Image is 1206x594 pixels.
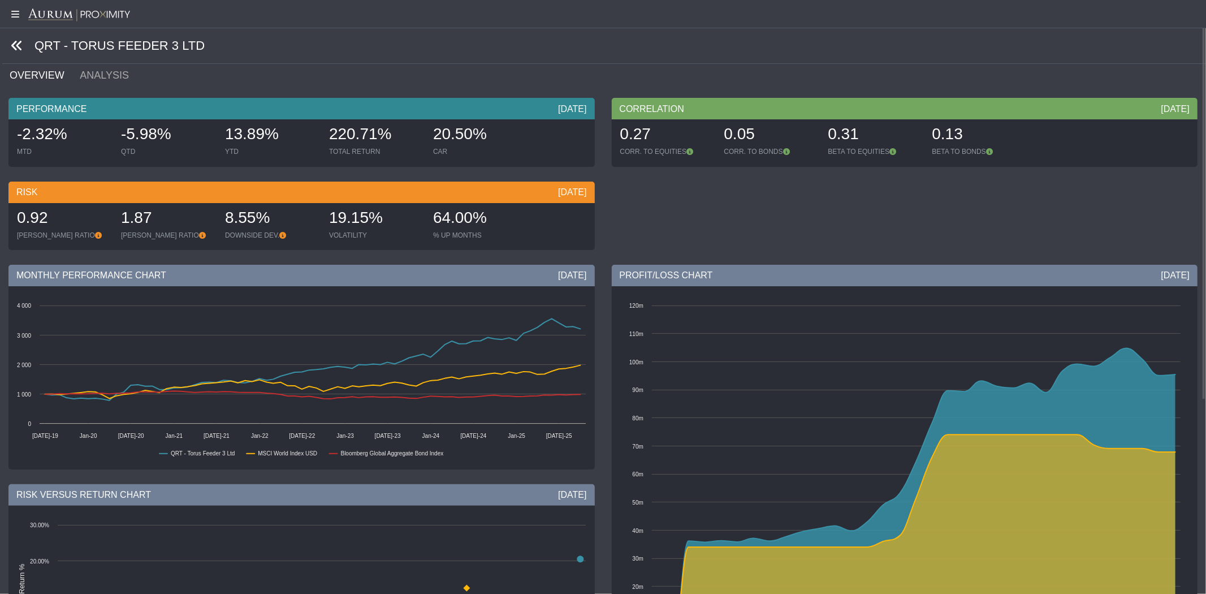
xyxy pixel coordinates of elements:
a: ANALYSIS [79,64,143,87]
div: RISK VERSUS RETURN CHART [8,484,595,506]
div: RISK [8,182,595,203]
div: [DATE] [1161,269,1190,282]
div: PERFORMANCE [8,98,595,119]
text: Bloomberg Global Aggregate Bond Index [341,450,444,457]
text: [DATE]-22 [289,433,315,439]
div: [DATE] [558,103,586,115]
div: [DATE] [558,186,586,199]
div: 0.31 [828,123,921,147]
text: 80m [632,415,643,421]
div: CORR. TO EQUITIES [620,147,713,156]
text: 110m [629,331,643,337]
div: MONTHLY PERFORMANCE CHART [8,265,595,286]
text: 20m [632,584,643,590]
div: PROFIT/LOSS CHART [612,265,1198,286]
div: DOWNSIDE DEV. [225,231,318,240]
text: [DATE]-25 [546,433,572,439]
text: Jan-21 [166,433,183,439]
div: QRT - TORUS FEEDER 3 LTD [2,28,1206,64]
text: Jan-24 [422,433,440,439]
div: [DATE] [1161,103,1190,115]
div: [DATE] [558,269,586,282]
div: [PERSON_NAME] RATIO [121,231,214,240]
text: [DATE]-24 [460,433,486,439]
div: CORRELATION [612,98,1198,119]
text: 30.00% [30,522,49,528]
div: CAR [433,147,526,156]
div: YTD [225,147,318,156]
div: BETA TO BONDS [932,147,1025,156]
div: 0.13 [932,123,1025,147]
div: 19.15% [329,207,422,231]
text: Jan-22 [251,433,269,439]
text: 50m [632,500,643,506]
text: [DATE]-23 [375,433,401,439]
text: 90m [632,387,643,393]
text: 4 000 [17,303,31,309]
text: Jan-23 [336,433,354,439]
text: QRT - Torus Feeder 3 Ltd [171,450,235,457]
div: 13.89% [225,123,318,147]
text: [DATE]-21 [204,433,230,439]
div: % UP MONTHS [433,231,526,240]
text: MSCI World Index USD [258,450,317,457]
text: 3 000 [17,333,31,339]
text: 70m [632,444,643,450]
text: [DATE]-19 [32,433,58,439]
div: 64.00% [433,207,526,231]
div: CORR. TO BONDS [724,147,817,156]
span: -2.32% [17,125,67,143]
text: 2 000 [17,362,31,368]
span: 0.27 [620,125,651,143]
div: [DATE] [558,489,586,501]
text: 60m [632,471,643,477]
text: 20.00% [30,558,49,565]
div: QTD [121,147,214,156]
div: MTD [17,147,110,156]
div: 8.55% [225,207,318,231]
div: 0.92 [17,207,110,231]
a: OVERVIEW [8,64,79,87]
text: 30m [632,556,643,562]
text: Jan-20 [80,433,97,439]
div: TOTAL RETURN [329,147,422,156]
div: 0.05 [724,123,817,147]
text: Return % [18,564,26,594]
div: BETA TO EQUITIES [828,147,921,156]
text: [DATE]-20 [118,433,144,439]
text: 40m [632,528,643,534]
text: 120m [629,303,643,309]
text: Jan-25 [508,433,525,439]
div: 20.50% [433,123,526,147]
div: 220.71% [329,123,422,147]
text: 1 000 [17,391,31,398]
div: VOLATILITY [329,231,422,240]
span: -5.98% [121,125,171,143]
text: 100m [629,359,643,365]
img: Aurum-Proximity%20white.svg [28,8,130,22]
text: 0 [28,421,31,427]
div: [PERSON_NAME] RATIO [17,231,110,240]
div: 1.87 [121,207,214,231]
